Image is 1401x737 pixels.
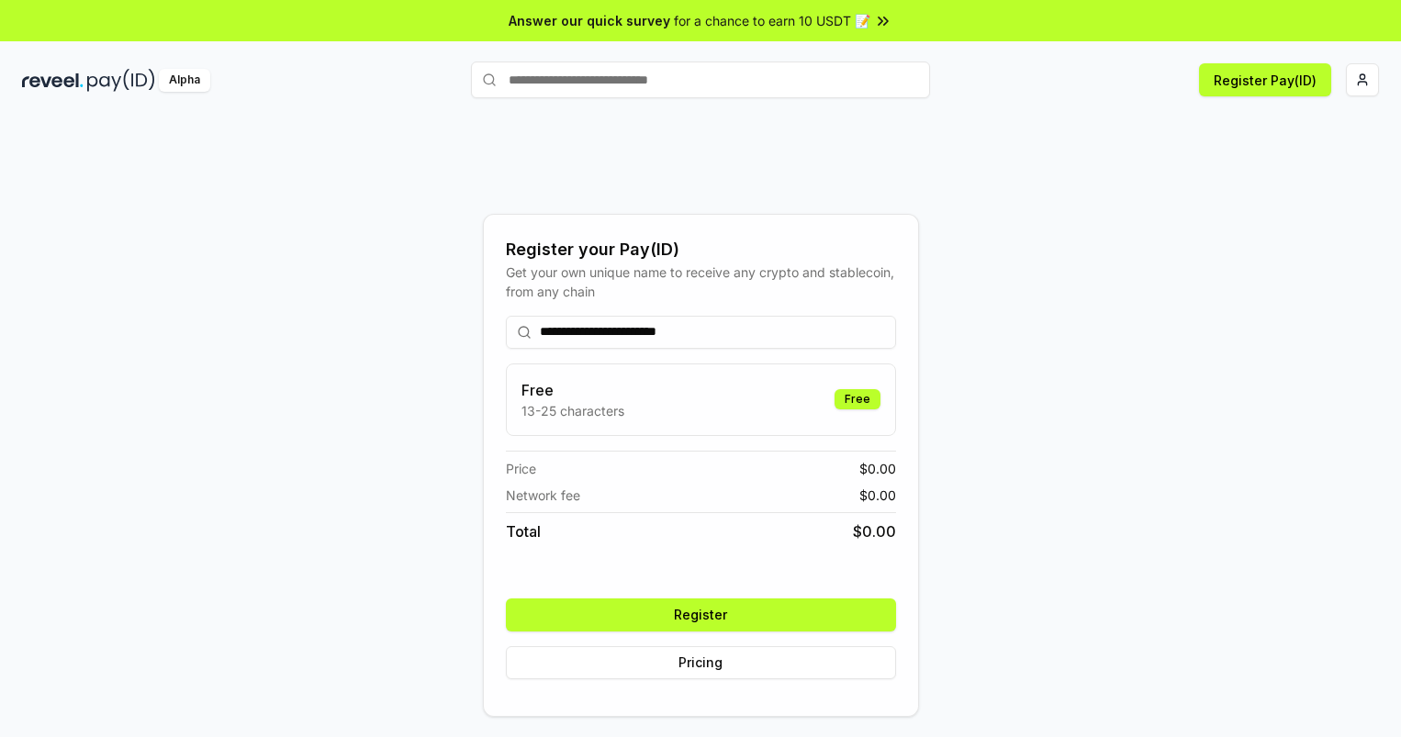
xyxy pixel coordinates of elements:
[509,11,670,30] span: Answer our quick survey
[87,69,155,92] img: pay_id
[521,401,624,420] p: 13-25 characters
[674,11,870,30] span: for a chance to earn 10 USDT 📝
[22,69,84,92] img: reveel_dark
[506,646,896,679] button: Pricing
[506,486,580,505] span: Network fee
[506,598,896,631] button: Register
[506,237,896,262] div: Register your Pay(ID)
[506,459,536,478] span: Price
[506,262,896,301] div: Get your own unique name to receive any crypto and stablecoin, from any chain
[859,459,896,478] span: $ 0.00
[159,69,210,92] div: Alpha
[853,520,896,542] span: $ 0.00
[1199,63,1331,96] button: Register Pay(ID)
[859,486,896,505] span: $ 0.00
[506,520,541,542] span: Total
[835,389,880,409] div: Free
[521,379,624,401] h3: Free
